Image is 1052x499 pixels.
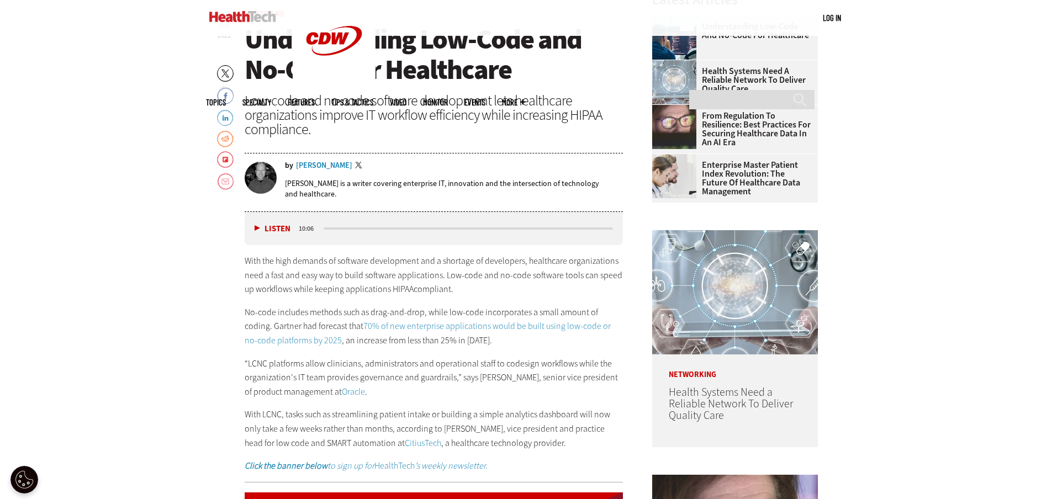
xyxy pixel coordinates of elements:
p: No-code includes methods such as drag-and-drop, while low-code incorporates a small amount of cod... [245,305,623,348]
img: medical researchers look at data on desktop monitor [652,154,696,198]
em: to sign up for [245,460,374,471]
p: Networking [652,354,818,379]
img: woman wearing glasses looking at healthcare data on screen [652,105,696,149]
a: CDW [293,73,376,84]
div: media player [245,212,623,245]
a: MonITor [423,98,448,107]
a: [PERSON_NAME] [296,162,352,169]
a: Log in [823,13,841,23]
a: Oracle [342,386,365,397]
span: by [285,162,293,169]
p: [PERSON_NAME] is a writer covering enterprise IT, innovation and the intersection of technology a... [285,178,623,199]
a: Health Systems Need a Reliable Network To Deliver Quality Care [669,385,793,423]
p: With the high demands of software development and a shortage of developers, healthcare organizati... [245,254,623,296]
a: 70% of new enterprise applications would be built using low-code or no-code platforms by 2025 [245,320,611,346]
a: medical researchers look at data on desktop monitor [652,154,702,163]
a: woman wearing glasses looking at healthcare data on screen [652,105,702,114]
a: CitiusTech [405,437,441,449]
img: Brian Horowitz [245,162,277,194]
div: Low-code and no-code software development lets healthcare organizations improve IT workflow effic... [245,93,623,136]
div: duration [297,224,322,233]
button: Listen [255,225,290,233]
a: From Regulation to Resilience: Best Practices for Securing Healthcare Data in an AI Era [652,112,811,147]
div: Cookie Settings [10,466,38,493]
a: Features [288,98,315,107]
p: With LCNC, tasks such as streamlining patient intake or building a simple analytics dashboard wil... [245,407,623,450]
a: Tips & Tactics [331,98,373,107]
a: Enterprise Master Patient Index Revolution: The Future of Healthcare Data Management [652,161,811,196]
span: Specialty [242,98,271,107]
a: Twitter [355,162,365,171]
a: Video [390,98,406,107]
span: Topics [206,98,226,107]
img: Healthcare networking [652,230,818,354]
img: Home [209,11,276,22]
button: Open Preferences [10,466,38,493]
p: “LCNC platforms allow clinicians, administrators and operational staff to codesign workflows whil... [245,357,623,399]
a: Click the banner belowto sign up forHealthTech’s weekly newsletter. [245,460,488,471]
strong: Click the banner below [245,460,327,471]
a: Events [464,98,485,107]
span: More [502,98,525,107]
div: User menu [823,12,841,24]
em: ’s weekly newsletter. [415,460,488,471]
